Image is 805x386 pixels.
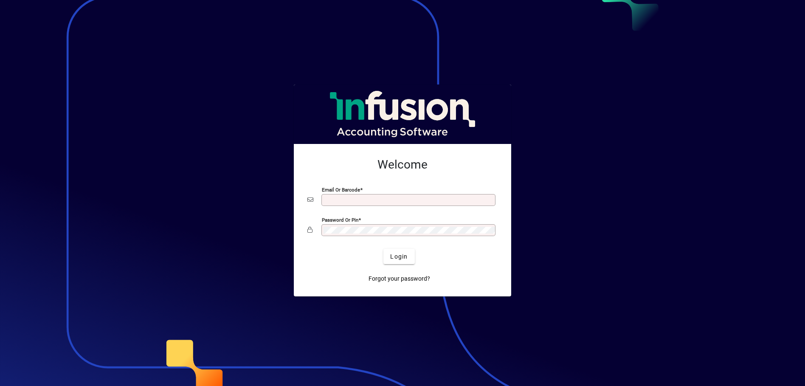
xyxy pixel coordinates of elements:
[390,252,408,261] span: Login
[307,158,498,172] h2: Welcome
[322,187,360,193] mat-label: Email or Barcode
[383,249,414,264] button: Login
[322,217,358,223] mat-label: Password or Pin
[365,271,433,286] a: Forgot your password?
[369,274,430,283] span: Forgot your password?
